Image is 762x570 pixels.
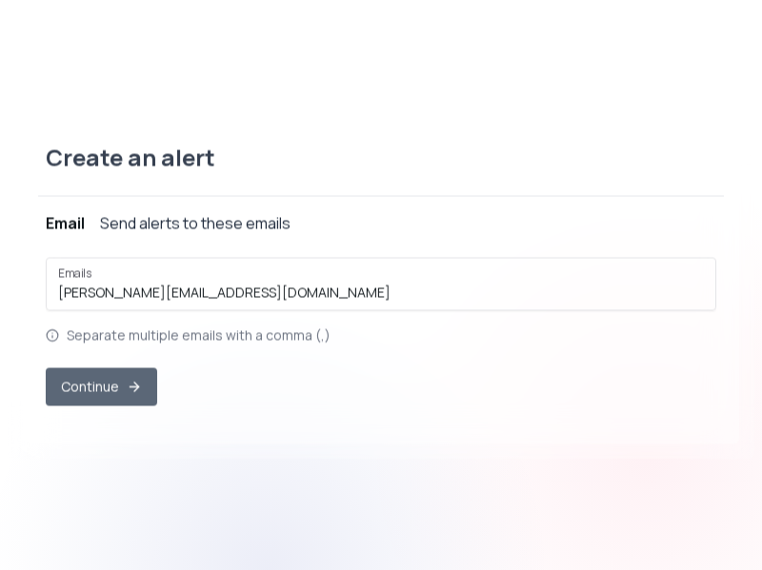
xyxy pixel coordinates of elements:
div: Email [46,211,85,234]
div: Create an alert [38,142,724,196]
p: Separate multiple emails with a comma (,) [67,325,331,344]
label: Emails [58,265,99,281]
div: EmailSend alerts to these emails [46,249,716,428]
button: Continue [46,367,157,405]
input: Emails [58,283,704,302]
div: Send alerts to these emails [100,211,291,234]
button: EmailSend alerts to these emails [46,196,716,249]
